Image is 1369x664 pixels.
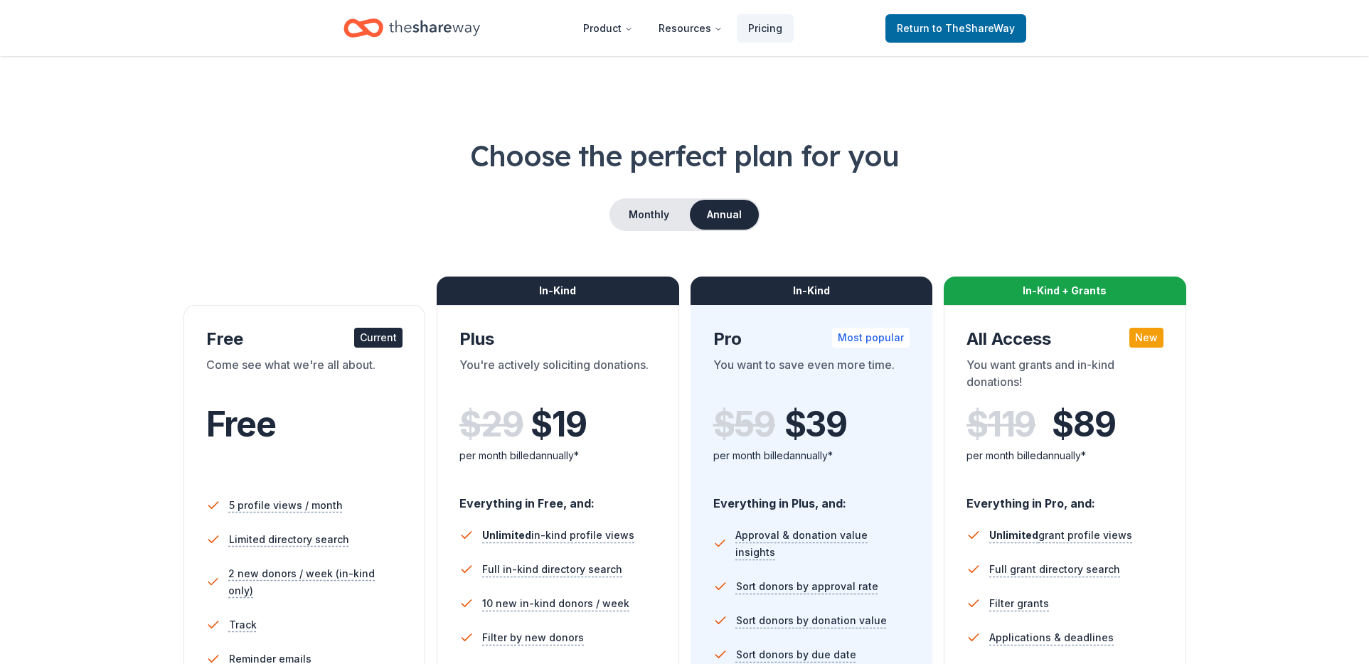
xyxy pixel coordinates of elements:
div: Pro [713,328,910,350]
div: You want grants and in-kind donations! [966,356,1163,396]
div: per month billed annually* [713,447,910,464]
span: 5 profile views / month [229,497,343,514]
span: Filter by new donors [482,629,584,646]
span: in-kind profile views [482,529,634,541]
span: Return [897,20,1015,37]
div: Come see what we're all about. [206,356,403,396]
span: Unlimited [989,529,1038,541]
span: Approval & donation value insights [735,527,910,561]
div: All Access [966,328,1163,350]
span: Unlimited [482,529,531,541]
span: Free [206,403,276,445]
a: Pricing [737,14,794,43]
div: per month billed annually* [459,447,656,464]
nav: Main [572,11,794,45]
span: Sort donors by due date [736,646,856,663]
span: 10 new in-kind donors / week [482,595,629,612]
span: Limited directory search [229,531,349,548]
span: Full grant directory search [989,561,1120,578]
span: 2 new donors / week (in-kind only) [228,565,403,599]
div: Free [206,328,403,350]
span: $ 19 [531,405,586,444]
span: Filter grants [989,595,1049,612]
div: Most popular [832,328,910,348]
div: You're actively soliciting donations. [459,356,656,396]
span: Applications & deadlines [989,629,1114,646]
span: to TheShareWay [932,22,1015,34]
div: You want to save even more time. [713,356,910,396]
h1: Choose the perfect plan for you [57,136,1312,176]
div: New [1129,328,1163,348]
a: Returnto TheShareWay [885,14,1026,43]
span: Full in-kind directory search [482,561,622,578]
a: Home [343,11,480,45]
button: Monthly [611,200,687,230]
div: per month billed annually* [966,447,1163,464]
div: Everything in Plus, and: [713,483,910,513]
div: In-Kind + Grants [944,277,1186,305]
span: Sort donors by approval rate [736,578,878,595]
div: Everything in Pro, and: [966,483,1163,513]
span: $ 89 [1052,405,1115,444]
button: Annual [690,200,759,230]
div: Everything in Free, and: [459,483,656,513]
div: In-Kind [437,277,679,305]
span: grant profile views [989,529,1132,541]
div: Current [354,328,403,348]
div: Plus [459,328,656,350]
span: Sort donors by donation value [736,612,887,629]
span: $ 39 [784,405,847,444]
span: Track [229,616,257,633]
button: Resources [647,14,734,43]
div: In-Kind [691,277,933,305]
button: Product [572,14,644,43]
